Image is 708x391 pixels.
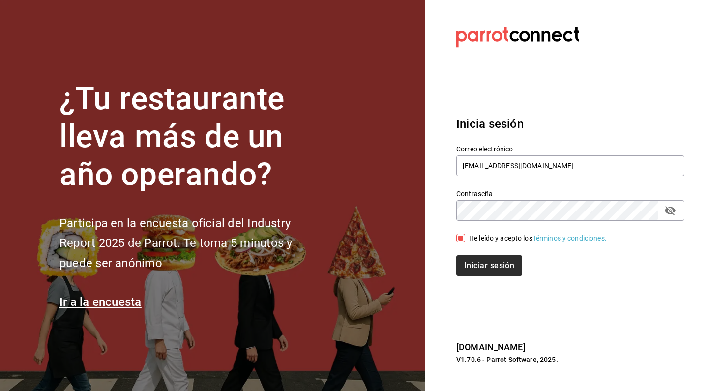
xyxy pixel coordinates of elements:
[456,342,526,352] a: [DOMAIN_NAME]
[456,146,684,152] label: Correo electrónico
[662,202,678,219] button: passwordField
[456,190,684,197] label: Contraseña
[456,115,684,133] h3: Inicia sesión
[469,233,607,243] div: He leído y acepto los
[456,155,684,176] input: Ingresa tu correo electrónico
[532,234,607,242] a: Términos y condiciones.
[59,213,325,273] h2: Participa en la encuesta oficial del Industry Report 2025 de Parrot. Te toma 5 minutos y puede se...
[456,255,522,276] button: Iniciar sesión
[456,355,684,364] p: V1.70.6 - Parrot Software, 2025.
[59,80,325,193] h1: ¿Tu restaurante lleva más de un año operando?
[59,295,142,309] a: Ir a la encuesta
